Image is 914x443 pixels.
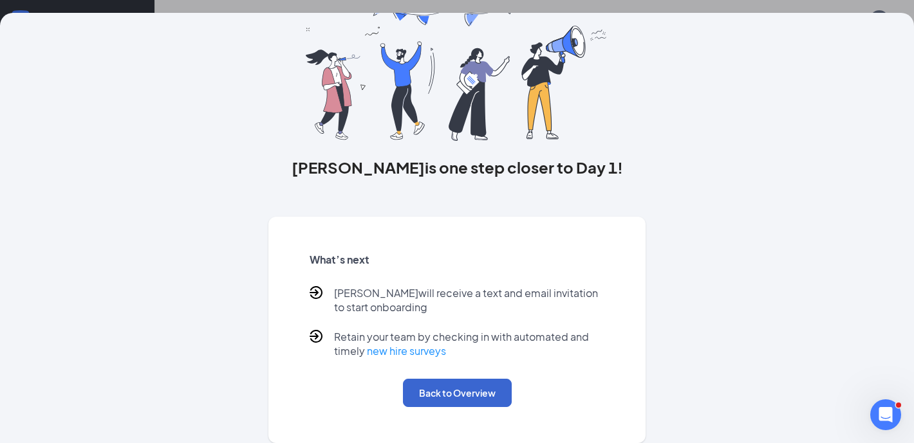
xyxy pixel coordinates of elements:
p: [PERSON_NAME] will receive a text and email invitation to start onboarding [334,286,605,314]
h3: [PERSON_NAME] is one step closer to Day 1! [268,156,646,178]
p: Retain your team by checking in with automated and timely [334,330,605,358]
h5: What’s next [310,253,605,267]
a: new hire surveys [367,344,446,357]
button: Back to Overview [403,379,512,407]
iframe: Intercom live chat [870,399,901,430]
